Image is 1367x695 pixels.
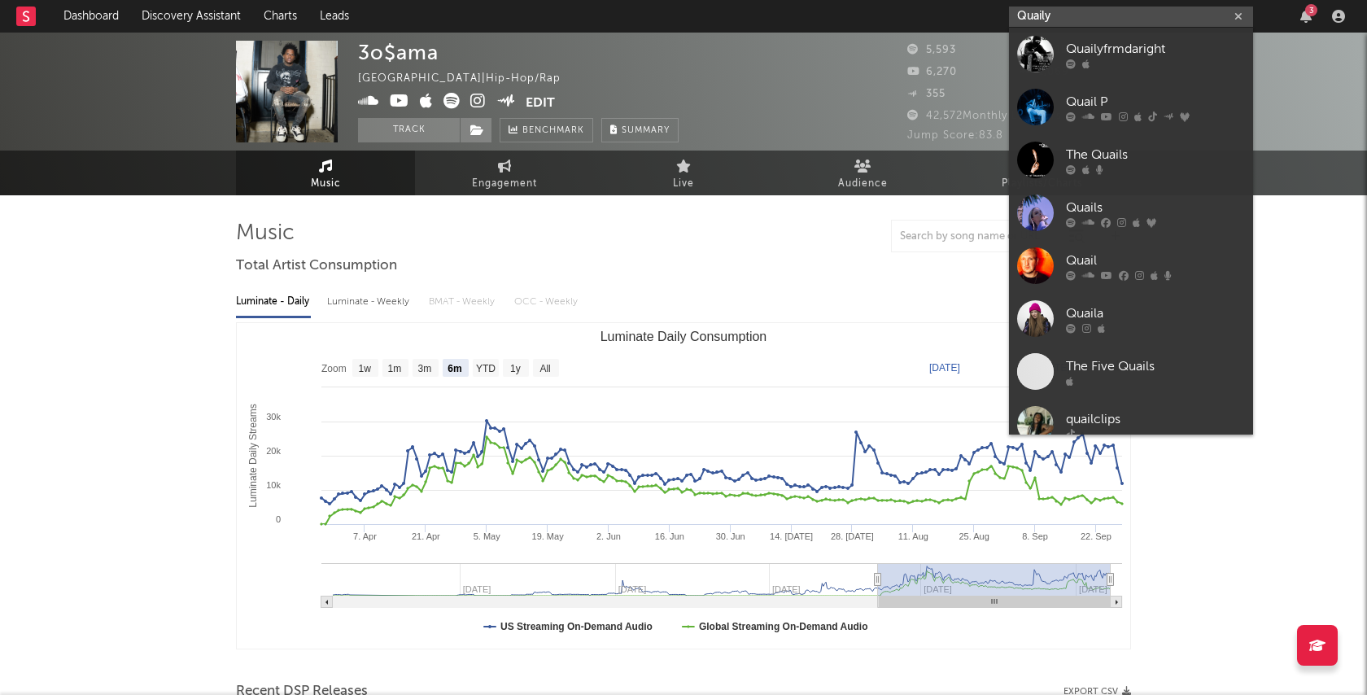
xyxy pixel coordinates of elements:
[327,288,413,316] div: Luminate - Weekly
[415,151,594,195] a: Engagement
[596,531,621,541] text: 2. Jun
[770,531,813,541] text: 14. [DATE]
[594,151,773,195] a: Live
[601,118,679,142] button: Summary
[1009,345,1253,398] a: The Five Quails
[959,531,989,541] text: 25. Aug
[831,531,874,541] text: 28. [DATE]
[321,363,347,374] text: Zoom
[1300,10,1312,23] button: 3
[1009,239,1253,292] a: Quail
[474,531,501,541] text: 5. May
[522,121,584,141] span: Benchmark
[1009,81,1253,133] a: Quail P
[716,531,745,541] text: 30. Jun
[929,362,960,374] text: [DATE]
[236,256,397,276] span: Total Artist Consumption
[1066,304,1245,323] div: Quaila
[673,174,694,194] span: Live
[476,363,496,374] text: YTD
[1066,92,1245,111] div: Quail P
[353,531,377,541] text: 7. Apr
[237,323,1130,649] svg: Luminate Daily Consumption
[1009,7,1253,27] input: Search for artists
[622,126,670,135] span: Summary
[892,230,1063,243] input: Search by song name or URL
[448,363,461,374] text: 6m
[247,404,259,507] text: Luminate Daily Streams
[359,363,372,374] text: 1w
[1305,4,1317,16] div: 3
[500,118,593,142] a: Benchmark
[266,446,281,456] text: 20k
[358,118,460,142] button: Track
[907,45,956,55] span: 5,593
[1066,198,1245,217] div: Quails
[773,151,952,195] a: Audience
[952,151,1131,195] a: Playlists/Charts
[266,412,281,422] text: 30k
[699,621,868,632] text: Global Streaming On-Demand Audio
[1066,356,1245,376] div: The Five Quails
[532,531,565,541] text: 19. May
[236,151,415,195] a: Music
[1002,174,1082,194] span: Playlists/Charts
[358,41,439,64] div: 3o$ama
[655,531,684,541] text: 16. Jun
[1009,186,1253,239] a: Quails
[1022,531,1048,541] text: 8. Sep
[388,363,402,374] text: 1m
[907,89,946,99] span: 355
[276,514,281,524] text: 0
[838,174,888,194] span: Audience
[236,288,311,316] div: Luminate - Daily
[898,531,928,541] text: 11. Aug
[1009,398,1253,451] a: quailclips
[539,363,550,374] text: All
[1066,145,1245,164] div: The Quails
[472,174,537,194] span: Engagement
[1009,292,1253,345] a: Quaila
[500,621,653,632] text: US Streaming On-Demand Audio
[1009,133,1253,186] a: The Quails
[526,93,555,113] button: Edit
[907,130,1003,141] span: Jump Score: 83.8
[418,363,432,374] text: 3m
[907,67,957,77] span: 6,270
[358,69,579,89] div: [GEOGRAPHIC_DATA] | Hip-Hop/Rap
[510,363,521,374] text: 1y
[412,531,440,541] text: 21. Apr
[1066,39,1245,59] div: Quailyfrmdaright
[1009,28,1253,81] a: Quailyfrmdaright
[1066,251,1245,270] div: Quail
[311,174,341,194] span: Music
[907,111,1062,121] span: 42,572 Monthly Listeners
[1066,409,1245,429] div: quailclips
[266,480,281,490] text: 10k
[601,330,767,343] text: Luminate Daily Consumption
[1081,531,1112,541] text: 22. Sep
